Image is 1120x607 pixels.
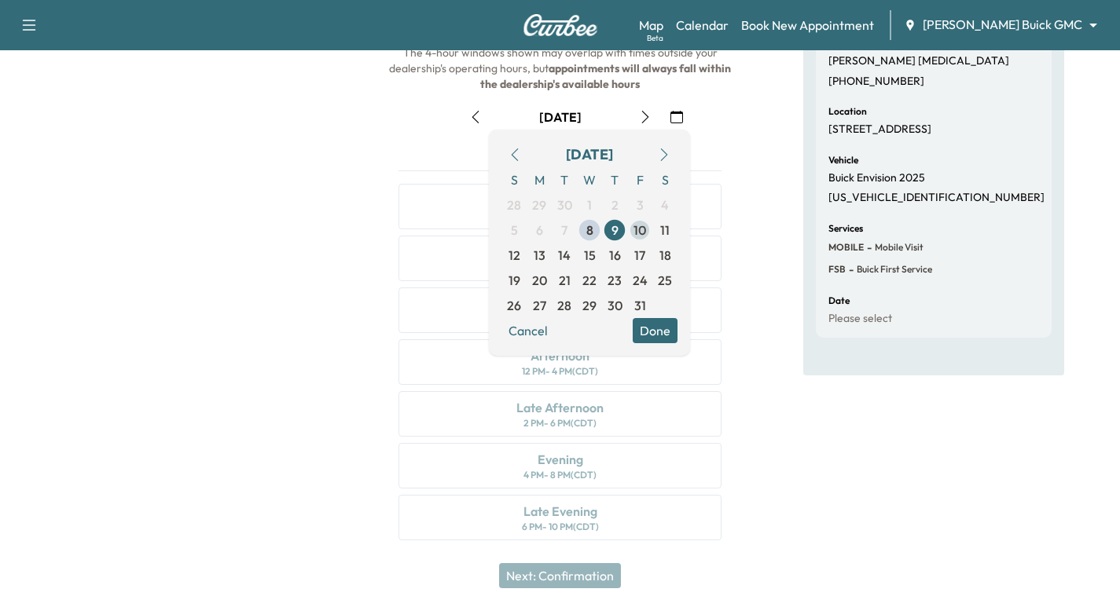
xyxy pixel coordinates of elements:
[532,271,547,290] span: 20
[676,16,729,35] a: Calendar
[509,271,520,290] span: 19
[501,167,527,192] span: S
[557,196,572,214] span: 30
[661,196,669,214] span: 4
[828,107,867,116] h6: Location
[828,263,846,276] span: FSB
[608,296,622,315] span: 30
[552,167,577,192] span: T
[602,167,627,192] span: T
[509,246,520,265] span: 12
[480,61,733,91] b: appointments will always fall within the dealership's available hours
[582,296,597,315] span: 29
[741,16,874,35] a: Book New Appointment
[608,271,622,290] span: 23
[658,271,672,290] span: 25
[639,16,663,35] a: MapBeta
[557,296,571,315] span: 28
[652,167,678,192] span: S
[828,171,925,185] p: Buick Envision 2025
[659,246,671,265] span: 18
[558,246,571,265] span: 14
[633,221,646,240] span: 10
[586,221,593,240] span: 8
[854,263,932,276] span: Buick First Service
[634,246,645,265] span: 17
[633,271,648,290] span: 24
[828,75,924,89] p: [PHONE_NUMBER]
[828,191,1045,205] p: [US_VEHICLE_IDENTIFICATION_NUMBER]
[660,221,670,240] span: 11
[561,221,567,240] span: 7
[539,108,582,126] div: [DATE]
[627,167,652,192] span: F
[633,318,678,343] button: Done
[828,155,858,165] h6: Vehicle
[507,296,521,315] span: 26
[828,122,931,137] p: [STREET_ADDRESS]
[647,32,663,44] div: Beta
[846,261,854,277] span: -
[611,196,619,214] span: 2
[532,196,546,214] span: 29
[587,196,592,214] span: 1
[507,196,521,214] span: 28
[828,296,850,305] h6: Date
[923,16,1082,34] span: [PERSON_NAME] Buick GMC
[523,14,598,36] img: Curbee Logo
[828,224,863,233] h6: Services
[536,221,543,240] span: 6
[828,241,864,254] span: MOBILE
[501,318,555,343] button: Cancel
[828,312,892,326] p: Please select
[584,246,596,265] span: 15
[559,271,571,290] span: 21
[828,54,1009,68] p: [PERSON_NAME] [MEDICAL_DATA]
[634,296,646,315] span: 31
[534,246,545,265] span: 13
[566,144,613,166] div: [DATE]
[611,221,619,240] span: 9
[511,221,518,240] span: 5
[609,246,621,265] span: 16
[582,271,597,290] span: 22
[533,296,546,315] span: 27
[577,167,602,192] span: W
[872,241,924,254] span: Mobile Visit
[864,240,872,255] span: -
[527,167,552,192] span: M
[637,196,644,214] span: 3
